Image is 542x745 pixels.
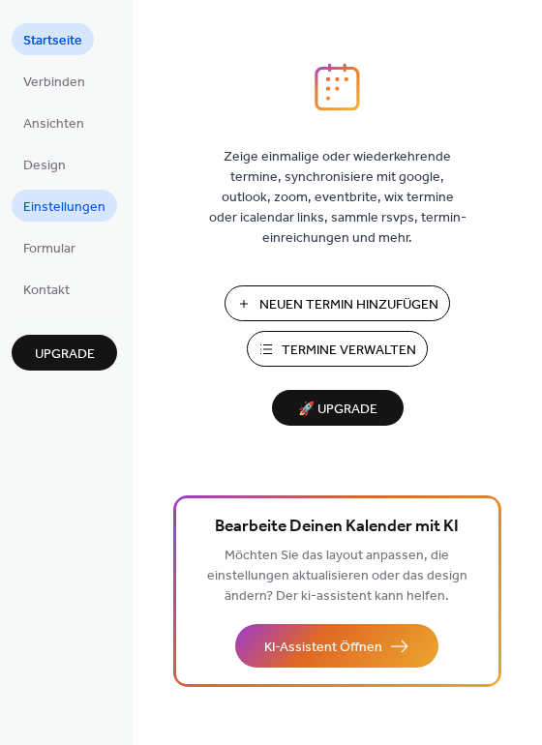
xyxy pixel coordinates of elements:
a: Einstellungen [12,190,117,222]
a: Startseite [12,23,94,55]
span: Möchten Sie das layout anpassen, die einstellungen aktualisieren oder das design ändern? Der ki-a... [207,543,467,610]
span: Ansichten [23,114,84,134]
img: logo_icon.svg [315,63,359,111]
span: Zeige einmalige oder wiederkehrende termine, synchronisiere mit google, outlook, zoom, eventbrite... [207,147,468,249]
span: Termine Verwalten [282,341,416,361]
button: Upgrade [12,335,117,371]
span: Upgrade [35,344,95,365]
span: 🚀 Upgrade [284,397,392,423]
span: KI-Assistent Öffnen [264,638,382,658]
span: Verbinden [23,73,85,93]
button: 🚀 Upgrade [272,390,404,426]
button: Termine Verwalten [247,331,428,367]
button: Neuen Termin Hinzufügen [225,285,450,321]
button: KI-Assistent Öffnen [235,624,438,668]
span: Kontakt [23,281,70,301]
a: Verbinden [12,65,97,97]
span: Startseite [23,31,82,51]
span: Bearbeite Deinen Kalender mit KI [215,514,459,541]
a: Kontakt [12,273,81,305]
span: Einstellungen [23,197,105,218]
span: Neuen Termin Hinzufügen [259,295,438,315]
a: Formular [12,231,87,263]
a: Ansichten [12,106,96,138]
span: Formular [23,239,75,259]
span: Design [23,156,66,176]
a: Design [12,148,77,180]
